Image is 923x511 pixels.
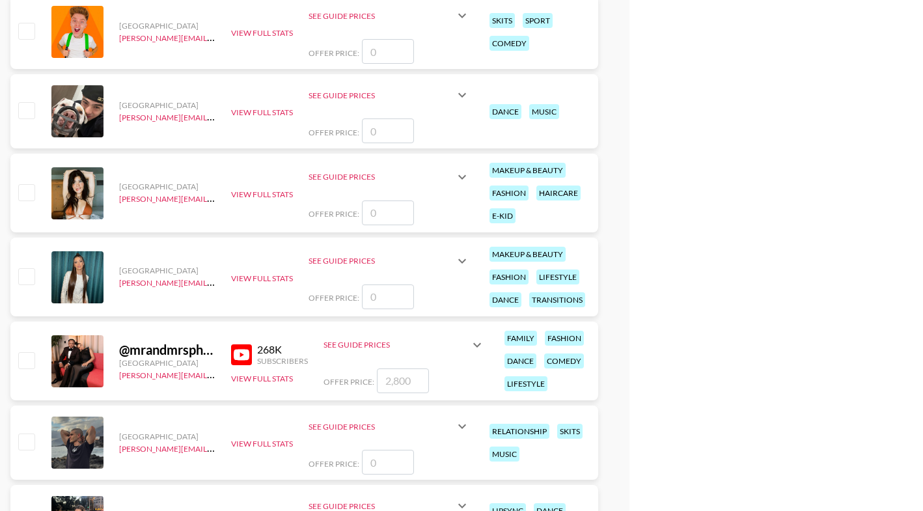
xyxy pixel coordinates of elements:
[536,269,579,284] div: lifestyle
[309,256,454,266] div: See Guide Prices
[529,292,585,307] div: transitions
[489,269,529,284] div: fashion
[489,292,521,307] div: dance
[231,28,293,38] button: View Full Stats
[504,331,537,346] div: family
[545,331,584,346] div: fashion
[231,344,252,365] img: YouTube
[489,36,529,51] div: comedy
[119,275,312,288] a: [PERSON_NAME][EMAIL_ADDRESS][DOMAIN_NAME]
[257,356,308,366] div: Subscribers
[362,450,414,475] input: 0
[489,447,519,462] div: music
[309,161,470,193] div: See Guide Prices
[309,90,454,100] div: See Guide Prices
[529,104,559,119] div: music
[324,329,485,361] div: See Guide Prices
[119,182,215,191] div: [GEOGRAPHIC_DATA]
[377,368,429,393] input: 2,800
[362,200,414,225] input: 0
[489,186,529,200] div: fashion
[309,411,470,442] div: See Guide Prices
[119,100,215,110] div: [GEOGRAPHIC_DATA]
[119,31,312,43] a: [PERSON_NAME][EMAIL_ADDRESS][DOMAIN_NAME]
[119,191,312,204] a: [PERSON_NAME][EMAIL_ADDRESS][DOMAIN_NAME]
[362,284,414,309] input: 0
[489,104,521,119] div: dance
[119,358,215,368] div: [GEOGRAPHIC_DATA]
[309,172,454,182] div: See Guide Prices
[489,208,516,223] div: e-kid
[119,432,215,441] div: [GEOGRAPHIC_DATA]
[257,343,308,356] div: 268K
[309,79,470,111] div: See Guide Prices
[523,13,553,28] div: sport
[119,441,312,454] a: [PERSON_NAME][EMAIL_ADDRESS][DOMAIN_NAME]
[489,424,549,439] div: relationship
[231,189,293,199] button: View Full Stats
[309,48,359,58] span: Offer Price:
[544,353,584,368] div: comedy
[119,342,215,358] div: @ mrandmrsphoenix
[119,21,215,31] div: [GEOGRAPHIC_DATA]
[504,353,536,368] div: dance
[119,368,312,380] a: [PERSON_NAME][EMAIL_ADDRESS][DOMAIN_NAME]
[489,247,566,262] div: makeup & beauty
[489,13,515,28] div: skits
[504,376,547,391] div: lifestyle
[309,209,359,219] span: Offer Price:
[362,39,414,64] input: 0
[309,245,470,277] div: See Guide Prices
[231,273,293,283] button: View Full Stats
[119,266,215,275] div: [GEOGRAPHIC_DATA]
[557,424,583,439] div: skits
[309,422,454,432] div: See Guide Prices
[324,377,374,387] span: Offer Price:
[309,501,454,511] div: See Guide Prices
[231,374,293,383] button: View Full Stats
[309,128,359,137] span: Offer Price:
[231,107,293,117] button: View Full Stats
[309,293,359,303] span: Offer Price:
[309,459,359,469] span: Offer Price:
[362,118,414,143] input: 0
[119,110,312,122] a: [PERSON_NAME][EMAIL_ADDRESS][DOMAIN_NAME]
[231,439,293,449] button: View Full Stats
[489,163,566,178] div: makeup & beauty
[309,11,454,21] div: See Guide Prices
[536,186,581,200] div: haircare
[324,340,469,350] div: See Guide Prices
